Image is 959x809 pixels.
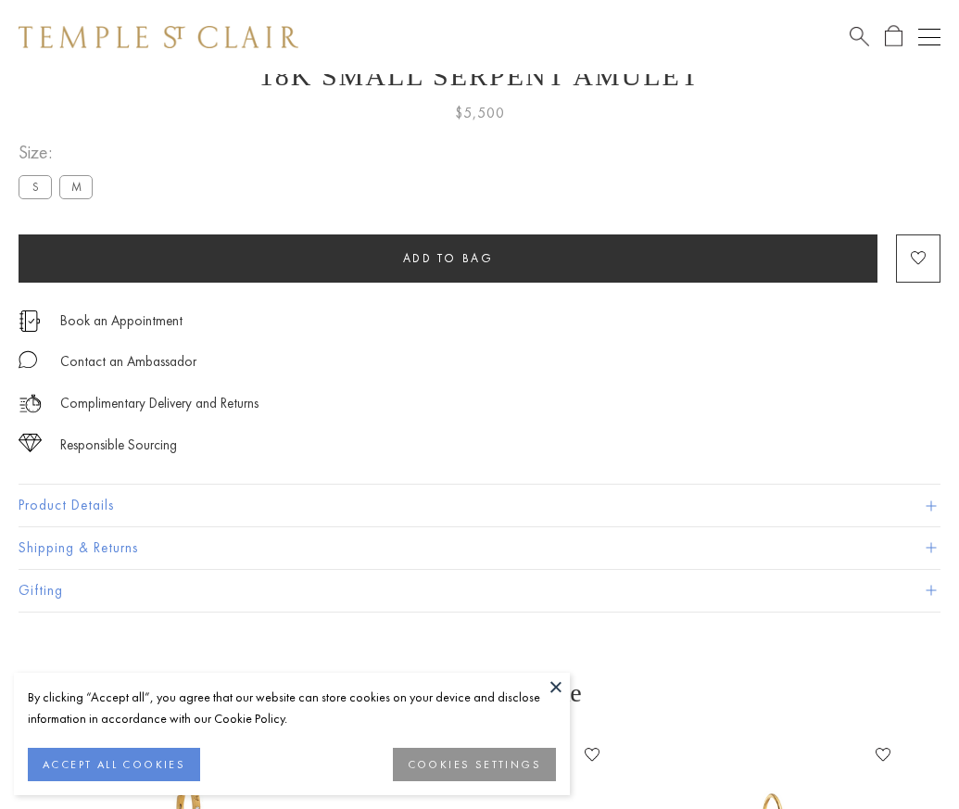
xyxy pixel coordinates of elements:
[60,350,196,373] div: Contact an Ambassador
[60,310,183,331] a: Book an Appointment
[28,748,200,781] button: ACCEPT ALL COOKIES
[28,687,556,729] div: By clicking “Accept all”, you agree that our website can store cookies on your device and disclos...
[19,392,42,415] img: icon_delivery.svg
[60,392,259,415] p: Complimentary Delivery and Returns
[19,434,42,452] img: icon_sourcing.svg
[19,175,52,198] label: S
[885,25,902,48] a: Open Shopping Bag
[19,234,877,283] button: Add to bag
[19,60,940,92] h1: 18K Small Serpent Amulet
[19,26,298,48] img: Temple St. Clair
[60,434,177,457] div: Responsible Sourcing
[19,310,41,332] img: icon_appointment.svg
[850,25,869,48] a: Search
[19,137,100,168] span: Size:
[19,570,940,612] button: Gifting
[19,350,37,369] img: MessageIcon-01_2.svg
[19,485,940,526] button: Product Details
[403,250,494,266] span: Add to bag
[918,26,940,48] button: Open navigation
[59,175,93,198] label: M
[455,101,505,125] span: $5,500
[19,527,940,569] button: Shipping & Returns
[393,748,556,781] button: COOKIES SETTINGS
